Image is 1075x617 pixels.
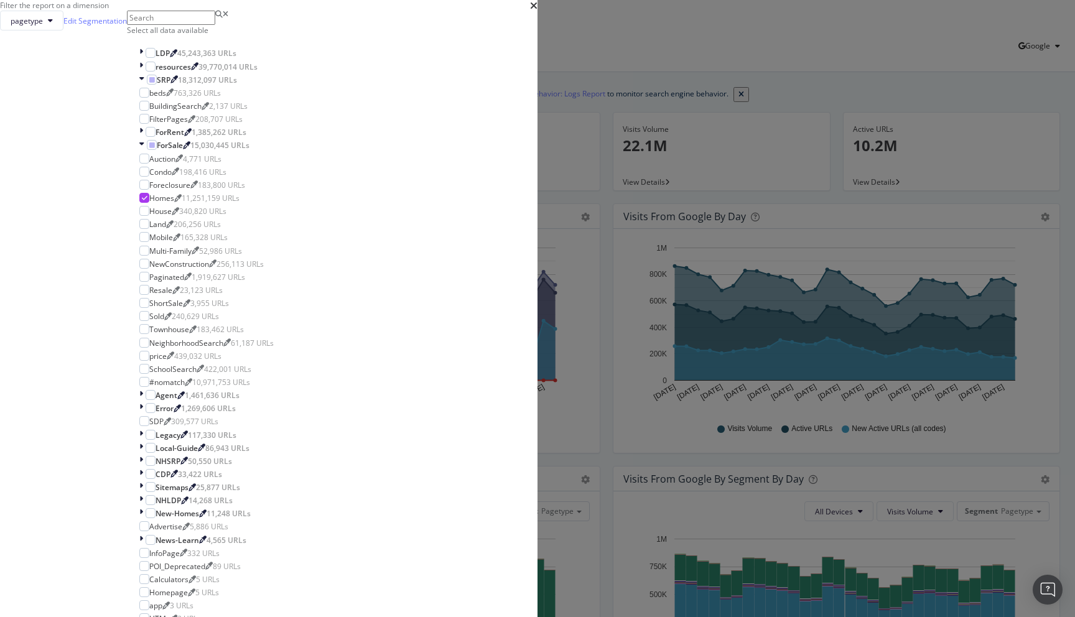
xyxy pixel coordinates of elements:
div: Local-Guide [156,443,198,453]
div: NHLDP [156,495,181,506]
div: ShortSale [149,298,183,308]
div: Mobile [149,232,173,243]
div: InfoPage [149,548,180,559]
a: Edit Segmentation [63,14,127,27]
div: 89 URLs [213,561,241,572]
div: 18,312,097 URLs [178,75,237,85]
div: 5 URLs [195,587,219,598]
div: beds [149,88,166,98]
div: 11,251,159 URLs [182,193,240,203]
div: 332 URLs [187,548,220,559]
div: 165,328 URLs [180,232,228,243]
div: POI_Deprecated [149,561,205,572]
div: 14,268 URLs [188,495,233,506]
div: Sitemaps [156,482,188,493]
div: Multi-Family [149,246,192,256]
div: 422,001 URLs [204,364,251,374]
div: Foreclosure [149,180,190,190]
div: ForSale [157,140,183,151]
div: News-Learn [156,535,199,545]
div: CDP [156,469,170,480]
div: NHSRP [156,456,180,466]
div: 86,943 URLs [205,443,249,453]
div: 439,032 URLs [174,351,221,361]
div: resources [156,62,191,72]
div: 10,971,753 URLs [192,377,250,387]
div: 5,886 URLs [190,521,228,532]
div: Land [149,219,166,230]
div: NeighborhoodSearch [149,338,223,348]
div: 2,137 URLs [209,101,248,111]
input: Search [127,11,215,25]
div: 256,113 URLs [216,259,264,269]
div: Calculators [149,574,188,585]
div: Resale [149,285,172,295]
div: FilterPages [149,114,188,124]
div: SRP [157,75,170,85]
div: 4,565 URLs [207,535,246,545]
div: Condo [149,167,172,177]
div: House [149,206,172,216]
div: SchoolSearch [149,364,197,374]
div: Sold [149,311,164,322]
div: 240,629 URLs [172,311,219,322]
div: Homepage [149,587,188,598]
div: New-Homes [156,508,199,519]
div: 206,256 URLs [174,219,221,230]
div: 4,771 URLs [183,154,221,164]
div: BuildingSearch [149,101,202,111]
div: Auction [149,154,175,164]
div: 3 URLs [170,600,193,611]
div: 3,955 URLs [190,298,229,308]
div: Paginated [149,272,184,282]
span: pagetype [11,16,43,26]
div: Advertise [149,521,182,532]
div: SDP [149,416,164,427]
div: NewConstruction [149,259,209,269]
div: 1,269,606 URLs [181,403,236,414]
div: 117,330 URLs [188,430,236,440]
div: Homes [149,193,174,203]
div: 15,030,445 URLs [190,140,249,151]
div: 309,577 URLs [171,416,218,427]
div: 340,820 URLs [179,206,226,216]
div: Select all data available [127,25,286,35]
div: 50,550 URLs [188,456,232,466]
div: 183,462 URLs [197,324,244,335]
div: 23,123 URLs [180,285,223,295]
div: ForRent [156,127,184,137]
div: 1,461,636 URLs [185,390,240,401]
div: 25,877 URLs [196,482,240,493]
div: 1,385,262 URLs [192,127,246,137]
div: 33,422 URLs [178,469,222,480]
div: 208,707 URLs [195,114,243,124]
div: 1,919,627 URLs [192,272,245,282]
div: app [149,600,162,611]
div: Open Intercom Messenger [1033,575,1063,605]
div: 52,986 URLs [199,246,242,256]
div: LDP [156,48,170,58]
div: 11,248 URLs [207,508,251,519]
div: Legacy [156,430,180,440]
div: 39,770,014 URLs [198,62,258,72]
div: 45,243,363 URLs [177,48,236,58]
div: 5 URLs [196,574,220,585]
div: 61,187 URLs [231,338,274,348]
div: #nomatch [149,377,185,387]
div: price [149,351,167,361]
div: 183,800 URLs [198,180,245,190]
div: Agent [156,390,177,401]
div: 763,326 URLs [174,88,221,98]
div: Error [156,403,174,414]
div: 198,416 URLs [179,167,226,177]
div: Townhouse [149,324,189,335]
